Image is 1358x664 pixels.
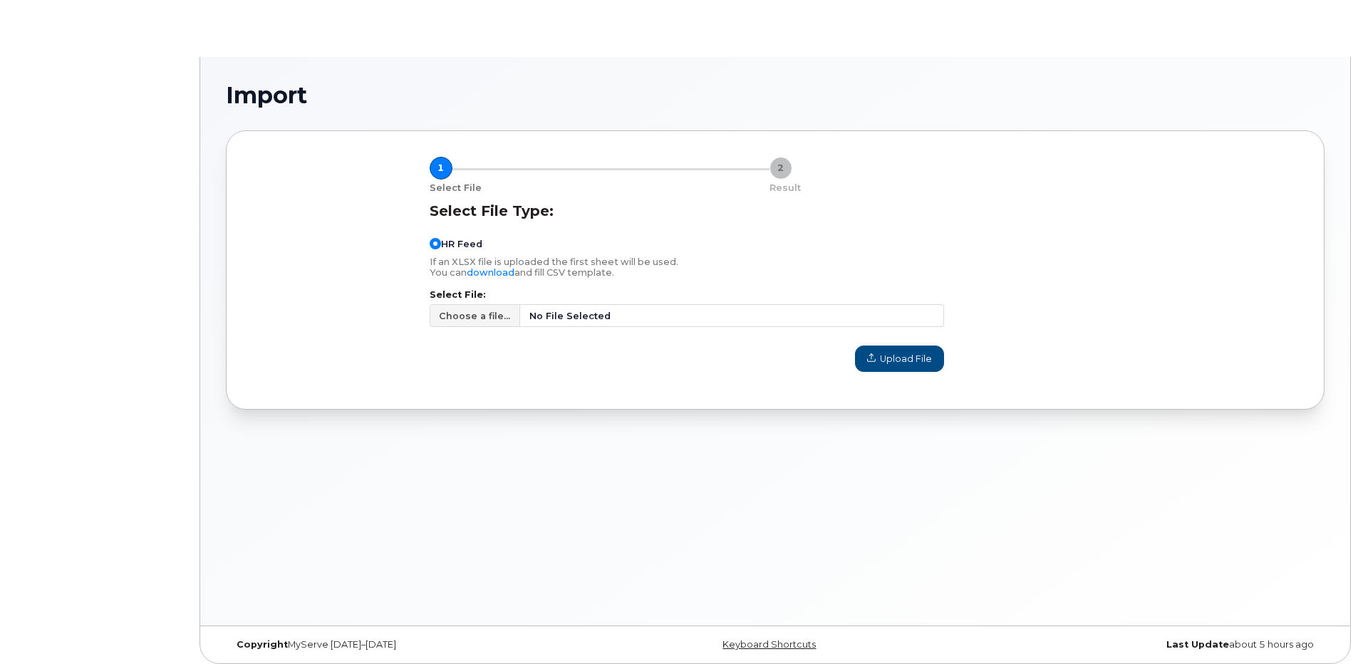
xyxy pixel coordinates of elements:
a: download [467,267,514,278]
label: HR Feed [430,238,482,249]
button: Upload File [855,346,944,371]
span: Upload File [867,352,932,365]
p: If an XLSX file is uploaded the first sheet will be used. You can and fill CSV template. [430,256,944,278]
div: about 5 hours ago [958,639,1325,650]
input: HR Feed [430,238,441,249]
a: Keyboard Shortcuts [722,639,816,650]
div: MyServe [DATE]–[DATE] [226,639,592,650]
div: 2 [769,157,792,180]
strong: Copyright [237,639,288,650]
label: Select File Type: [430,202,554,219]
span: Choose a file... [439,309,510,323]
label: Select File: [430,291,944,300]
strong: Last Update [1166,639,1229,650]
h1: Import [226,83,1325,108]
p: Result [769,182,801,194]
span: No File Selected [520,304,943,327]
